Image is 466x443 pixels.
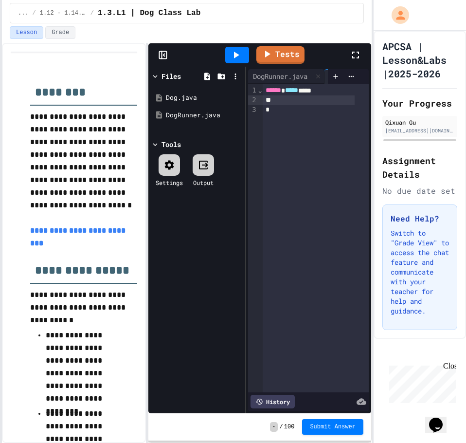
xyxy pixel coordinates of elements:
[391,228,449,316] p: Switch to "Grade View" to access the chat feature and communicate with your teacher for help and ...
[256,46,305,64] a: Tests
[391,213,449,224] h3: Need Help?
[161,139,181,149] div: Tools
[385,118,454,127] div: Qixuan Gu
[248,105,258,115] div: 3
[382,185,457,197] div: No due date set
[90,9,94,17] span: /
[284,423,295,431] span: 100
[248,86,258,95] div: 1
[385,127,454,134] div: [EMAIL_ADDRESS][DOMAIN_NAME]
[382,154,457,181] h2: Assignment Details
[382,39,457,80] h1: APCSA | Lesson&Labs |2025-2026
[382,96,457,110] h2: Your Progress
[166,93,242,103] div: Dog.java
[10,26,43,39] button: Lesson
[156,178,183,187] div: Settings
[302,419,363,435] button: Submit Answer
[385,362,456,403] iframe: chat widget
[161,71,181,81] div: Files
[381,4,412,26] div: My Account
[40,9,87,17] span: 1.12 - 1.14. | Graded Labs
[425,404,456,433] iframe: chat widget
[98,7,200,19] span: 1.3.L1 | Dog Class Lab
[193,178,214,187] div: Output
[258,86,263,94] span: Fold line
[251,395,295,408] div: History
[45,26,75,39] button: Grade
[248,69,324,84] div: DogRunner.java
[4,4,67,62] div: Chat with us now!Close
[248,71,312,81] div: DogRunner.java
[270,422,277,432] span: -
[324,69,377,84] div: Dog.java
[248,95,258,105] div: 2
[33,9,36,17] span: /
[166,111,242,120] div: DogRunner.java
[280,423,283,431] span: /
[18,9,29,17] span: ...
[310,423,356,431] span: Submit Answer
[324,72,365,82] div: Dog.java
